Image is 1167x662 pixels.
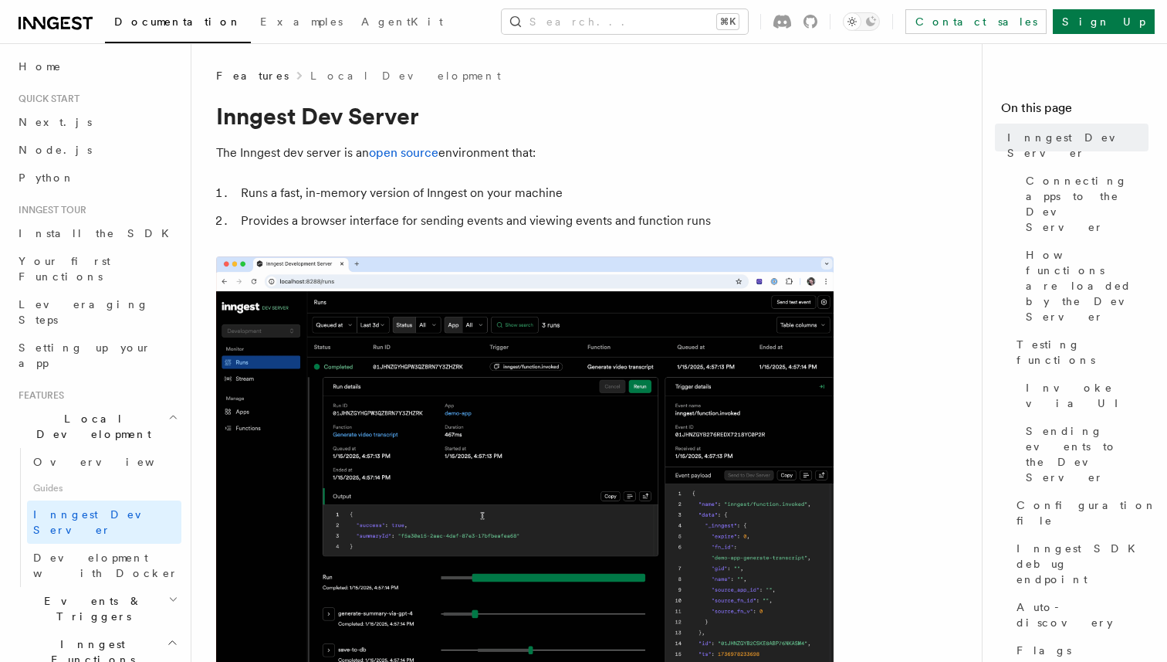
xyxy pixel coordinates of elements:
span: Development with Docker [33,552,178,579]
span: Setting up your app [19,341,151,369]
p: The Inngest dev server is an environment that: [216,142,834,164]
span: Overview [33,456,192,468]
span: Features [12,389,64,402]
h4: On this page [1001,99,1148,124]
span: Leveraging Steps [19,298,149,326]
a: Inngest SDK debug endpoint [1010,535,1148,593]
h1: Inngest Dev Server [216,102,834,130]
kbd: ⌘K [717,14,739,29]
a: open source [369,145,438,160]
span: Inngest Dev Server [33,508,165,536]
span: Node.js [19,144,92,156]
span: Features [216,68,289,83]
a: Your first Functions [12,247,181,290]
span: Install the SDK [19,227,178,239]
span: Home [19,59,62,74]
div: Local Development [12,448,181,587]
a: Node.js [12,136,181,164]
button: Events & Triggers [12,587,181,630]
span: Documentation [114,15,242,28]
a: Sending events to the Dev Server [1020,417,1148,491]
span: Events & Triggers [12,593,168,624]
span: Next.js [19,116,92,128]
a: Home [12,53,181,80]
span: Connecting apps to the Dev Server [1026,173,1148,235]
a: Next.js [12,108,181,136]
span: Local Development [12,411,168,442]
span: Inngest tour [12,204,86,216]
a: Invoke via UI [1020,374,1148,417]
li: Runs a fast, in-memory version of Inngest on your machine [236,182,834,204]
a: Configuration file [1010,491,1148,535]
span: Configuration file [1016,497,1157,528]
span: Inngest SDK debug endpoint [1016,541,1148,587]
span: Python [19,171,75,184]
span: Auto-discovery [1016,599,1148,630]
a: Connecting apps to the Dev Server [1020,167,1148,241]
a: Auto-discovery [1010,593,1148,637]
a: Overview [27,448,181,476]
a: Local Development [310,68,501,83]
a: Testing functions [1010,331,1148,374]
a: Leveraging Steps [12,290,181,334]
button: Search...⌘K [502,9,748,34]
a: How functions are loaded by the Dev Server [1020,241,1148,331]
a: Sign Up [1053,9,1155,34]
a: Development with Docker [27,544,181,587]
a: Install the SDK [12,219,181,247]
span: Examples [260,15,343,28]
span: Sending events to the Dev Server [1026,423,1148,485]
span: Testing functions [1016,337,1148,368]
span: Inngest Dev Server [1007,130,1148,161]
a: Python [12,164,181,192]
span: Flags [1016,643,1071,658]
a: Contact sales [905,9,1047,34]
span: Guides [27,476,181,501]
span: Quick start [12,93,79,105]
a: Inngest Dev Server [27,501,181,544]
span: How functions are loaded by the Dev Server [1026,247,1148,324]
li: Provides a browser interface for sending events and viewing events and function runs [236,210,834,232]
a: Documentation [105,5,251,43]
button: Toggle dark mode [843,12,880,31]
a: Examples [251,5,352,42]
a: Setting up your app [12,334,181,377]
span: Invoke via UI [1026,380,1148,411]
span: Your first Functions [19,255,110,283]
button: Local Development [12,405,181,448]
span: AgentKit [361,15,443,28]
a: Inngest Dev Server [1001,124,1148,167]
a: AgentKit [352,5,452,42]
